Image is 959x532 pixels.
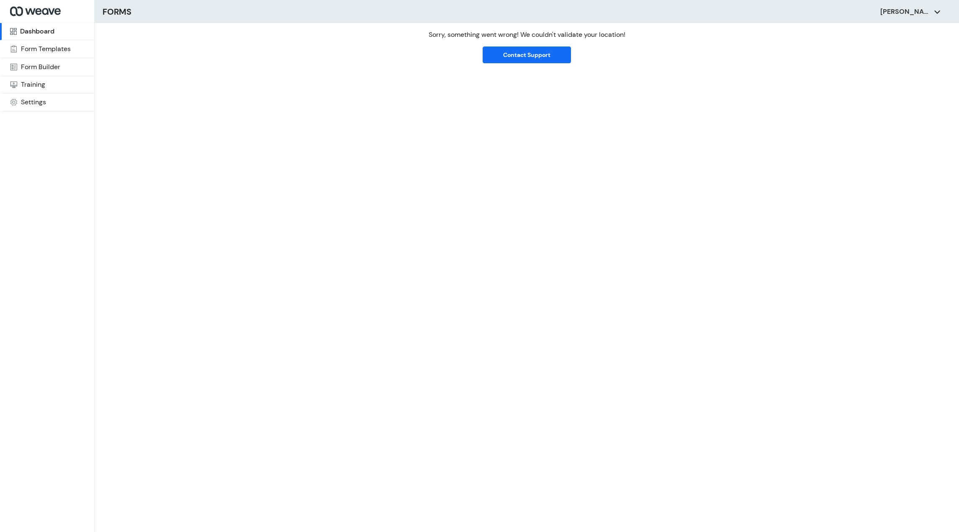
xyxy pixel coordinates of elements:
[21,64,60,70] div: Form Builder
[103,5,131,18] h3: FORMS
[483,46,571,63] button: Contact Support
[101,30,952,40] p: Sorry, something went wrong! We couldn't validate your location!
[880,7,931,16] p: [PERSON_NAME]
[21,81,45,88] div: Training
[483,47,571,63] a: Contact Support
[21,99,46,106] div: Settings
[21,46,71,52] div: Form Templates
[20,28,54,35] div: Dashboard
